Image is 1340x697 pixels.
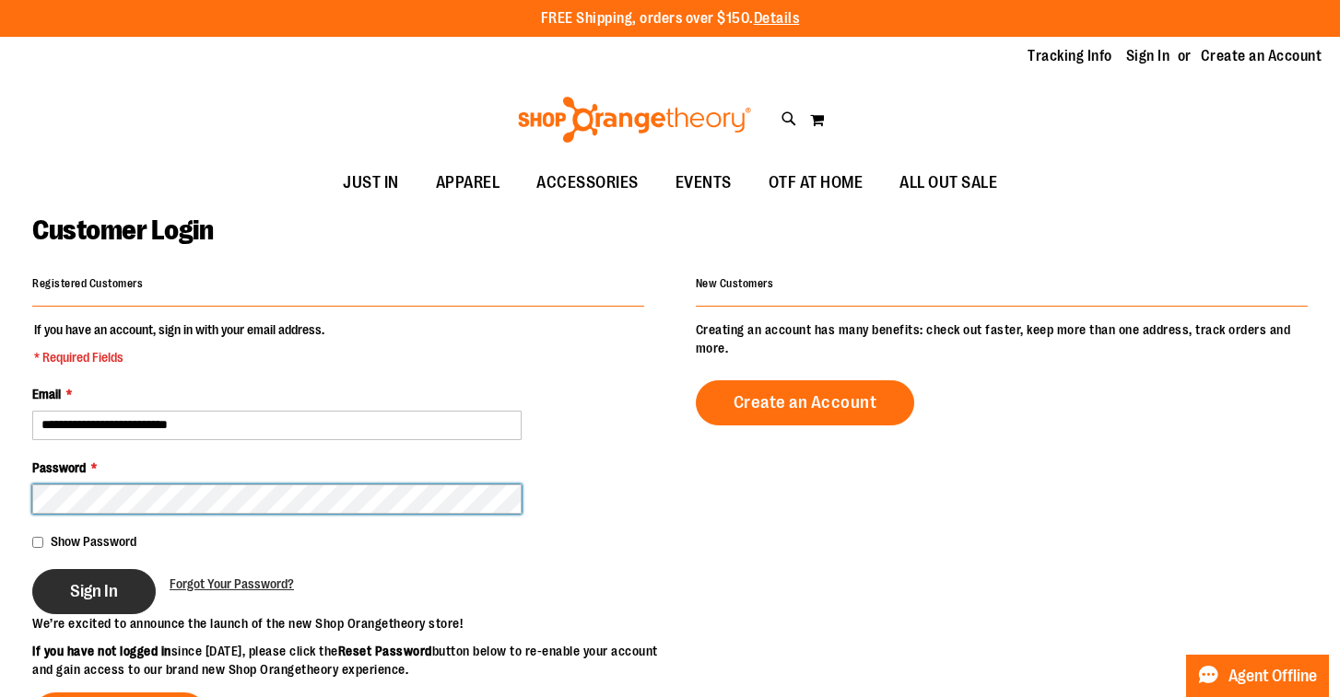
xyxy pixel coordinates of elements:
span: APPAREL [436,162,500,203]
strong: Reset Password [338,644,432,658]
a: Tracking Info [1028,46,1112,66]
span: ALL OUT SALE [899,162,997,203]
span: OTF AT HOME [769,162,864,203]
span: Show Password [51,534,136,549]
a: Forgot Your Password? [170,575,294,593]
button: Agent Offline [1186,655,1329,697]
strong: New Customers [696,277,774,290]
strong: If you have not logged in [32,644,171,658]
legend: If you have an account, sign in with your email address. [32,320,326,366]
span: Sign In [70,581,118,601]
strong: Registered Customers [32,277,143,290]
p: FREE Shipping, orders over $150. [541,8,800,29]
span: EVENTS [676,162,732,203]
span: Customer Login [32,215,213,246]
span: Forgot Your Password? [170,576,294,591]
span: Agent Offline [1228,668,1317,685]
img: Shop Orangetheory [515,97,754,143]
a: Sign In [1126,46,1170,66]
a: Details [754,10,800,27]
button: Sign In [32,569,156,614]
span: Create an Account [734,392,877,412]
p: since [DATE], please click the button below to re-enable your account and gain access to our bran... [32,642,670,679]
span: ACCESSORIES [536,162,639,203]
a: Create an Account [1201,46,1322,66]
span: JUST IN [343,162,399,203]
span: Password [32,460,86,475]
p: Creating an account has many benefits: check out faster, keep more than one address, track orders... [696,320,1308,357]
a: Create an Account [696,380,915,425]
span: * Required Fields [34,348,324,366]
span: Email [32,387,61,401]
p: We’re excited to announce the launch of the new Shop Orangetheory store! [32,614,670,633]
